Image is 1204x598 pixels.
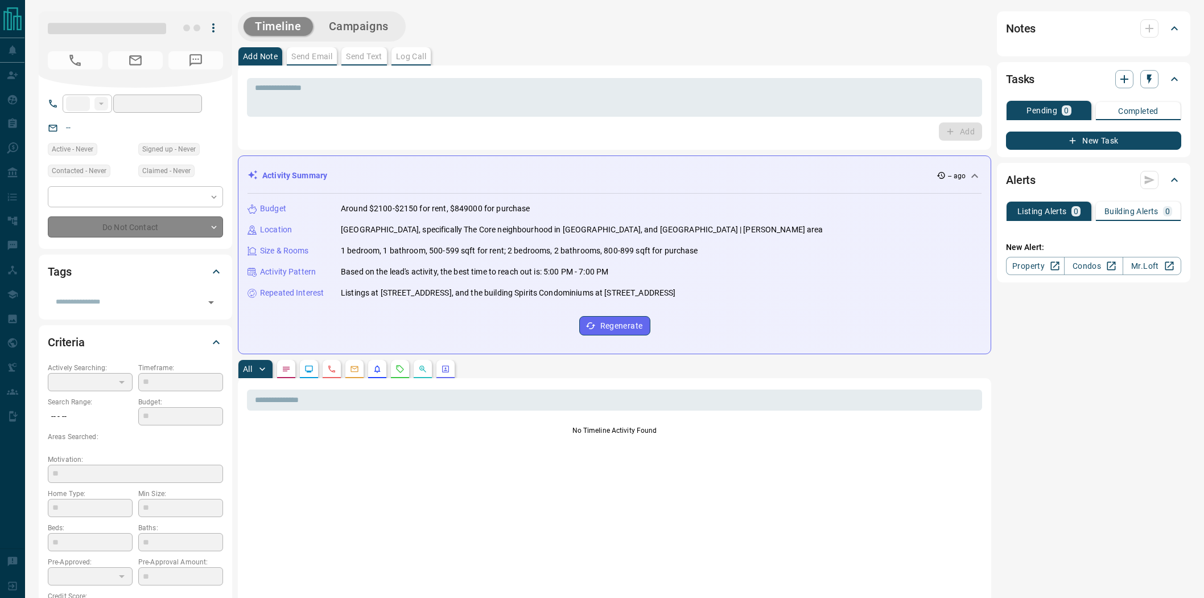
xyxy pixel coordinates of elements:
[142,144,196,155] span: Signed up - Never
[1006,166,1181,194] div: Alerts
[341,266,608,278] p: Based on the lead's activity, the best time to reach out is: 5:00 PM - 7:00 PM
[260,287,324,299] p: Repeated Interest
[138,489,223,499] p: Min Size:
[66,123,71,132] a: --
[304,364,314,374] svg: Lead Browsing Activity
[48,557,133,567] p: Pre-Approved:
[1026,107,1057,114] p: Pending
[1006,171,1036,189] h2: Alerts
[142,165,191,177] span: Claimed - Never
[168,51,223,69] span: No Number
[948,171,966,181] p: -- ago
[108,51,163,69] span: No Email
[1017,207,1067,215] p: Listing Alerts
[260,203,286,215] p: Budget
[48,333,85,351] h2: Criteria
[327,364,336,374] svg: Calls
[138,523,223,533] p: Baths:
[48,489,133,499] p: Home Type:
[1006,65,1181,93] div: Tasks
[1006,132,1181,150] button: New Task
[48,523,133,533] p: Beds:
[1006,70,1034,88] h2: Tasks
[318,17,400,36] button: Campaigns
[341,287,675,299] p: Listings at [STREET_ADDRESS], and the building Spirits Condominiums at [STREET_ADDRESS]
[341,224,823,236] p: [GEOGRAPHIC_DATA], specifically The Core neighbourhood in [GEOGRAPHIC_DATA], and [GEOGRAPHIC_DATA...
[1118,107,1158,115] p: Completed
[1104,207,1158,215] p: Building Alerts
[48,363,133,373] p: Actively Searching:
[1006,257,1065,275] a: Property
[350,364,359,374] svg: Emails
[248,165,982,186] div: Activity Summary-- ago
[247,425,982,436] p: No Timeline Activity Found
[52,165,106,177] span: Contacted - Never
[373,364,382,374] svg: Listing Alerts
[1165,207,1170,215] p: 0
[244,17,313,36] button: Timeline
[48,216,223,237] div: Do Not Contact
[395,364,405,374] svg: Requests
[52,144,93,155] span: Active - Never
[48,432,223,442] p: Areas Searched:
[243,365,252,373] p: All
[48,329,223,356] div: Criteria
[260,224,292,236] p: Location
[1123,257,1181,275] a: Mr.Loft
[260,245,309,257] p: Size & Rooms
[1006,19,1036,38] h2: Notes
[441,364,450,374] svg: Agent Actions
[48,397,133,407] p: Search Range:
[48,454,223,465] p: Motivation:
[1064,257,1123,275] a: Condos
[138,397,223,407] p: Budget:
[1006,241,1181,253] p: New Alert:
[341,245,698,257] p: 1 bedroom, 1 bathroom, 500-599 sqft for rent; 2 bedrooms, 2 bathrooms, 800-899 sqft for purchase
[262,170,327,182] p: Activity Summary
[138,557,223,567] p: Pre-Approval Amount:
[48,263,71,281] h2: Tags
[418,364,427,374] svg: Opportunities
[138,363,223,373] p: Timeframe:
[282,364,291,374] svg: Notes
[579,316,650,335] button: Regenerate
[48,258,223,285] div: Tags
[1006,15,1181,42] div: Notes
[260,266,316,278] p: Activity Pattern
[203,294,219,310] button: Open
[1064,107,1069,114] p: 0
[48,51,102,69] span: No Number
[243,52,278,60] p: Add Note
[48,407,133,426] p: -- - --
[1074,207,1078,215] p: 0
[341,203,530,215] p: Around $2100-$2150 for rent, $849000 for purchase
